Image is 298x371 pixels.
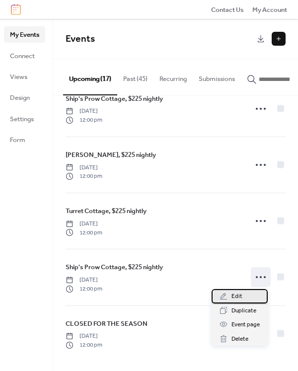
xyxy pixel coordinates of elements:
span: Design [10,93,30,103]
span: My Events [10,30,39,40]
span: Ship's Prow Cottage, $225 nightly [66,94,163,104]
span: [DATE] [66,220,102,228]
a: Views [4,69,45,84]
span: CLOSED FOR THE SEASON [66,319,148,329]
span: Form [10,135,25,145]
span: Events [66,30,95,48]
a: My Events [4,26,45,42]
span: Delete [231,334,248,344]
span: [DATE] [66,107,102,116]
a: Turret Cottage, $225 nightly [66,206,147,217]
span: [DATE] [66,332,102,341]
span: Event page [231,320,260,330]
span: 12:00 pm [66,228,102,237]
button: Recurring [153,59,193,94]
a: CLOSED FOR THE SEASON [66,318,148,329]
button: Submissions [193,59,241,94]
button: Past (45) [117,59,153,94]
button: Upcoming (17) [63,59,117,95]
a: Design [4,89,45,105]
span: Contact Us [211,5,244,15]
a: Connect [4,48,45,64]
span: Duplicate [231,306,256,316]
span: My Account [252,5,287,15]
img: logo [11,4,21,15]
a: Form [4,132,45,148]
span: Edit [231,292,242,301]
span: 12:00 pm [66,285,102,294]
span: [DATE] [66,163,102,172]
span: [DATE] [66,276,102,285]
span: [PERSON_NAME], $225 nightly [66,150,156,160]
a: Contact Us [211,4,244,14]
a: [PERSON_NAME], $225 nightly [66,149,156,160]
span: Connect [10,51,35,61]
span: 12:00 pm [66,341,102,350]
a: My Account [252,4,287,14]
span: 12:00 pm [66,116,102,125]
a: Settings [4,111,45,127]
span: Settings [10,114,34,124]
a: Ship's Prow Cottage, $225 nightly [66,93,163,104]
a: Ship's Prow Cottage, $225 nightly [66,262,163,273]
span: 12:00 pm [66,172,102,181]
span: Views [10,72,27,82]
span: Ship's Prow Cottage, $225 nightly [66,262,163,272]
